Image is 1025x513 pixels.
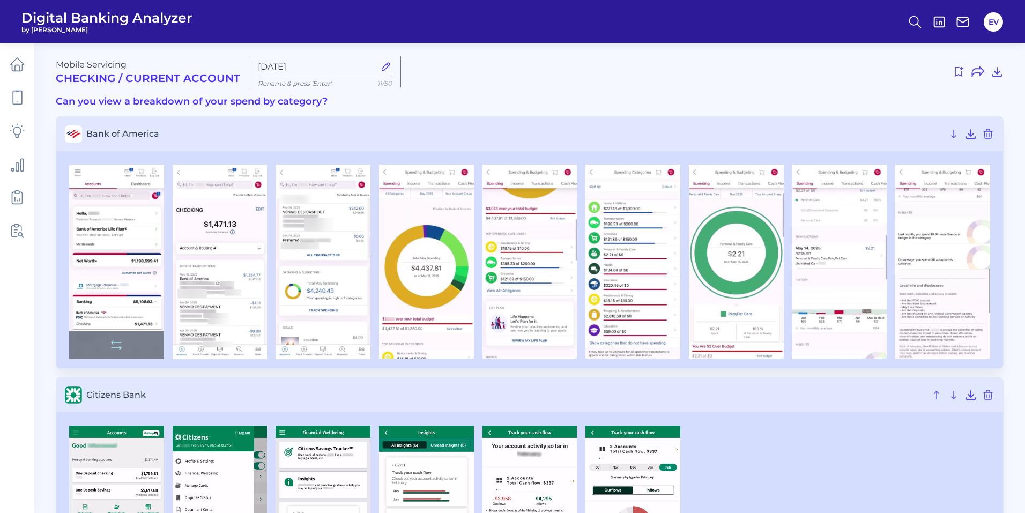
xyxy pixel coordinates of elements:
span: Bank of America [86,129,943,139]
img: Bank of America [482,165,577,359]
h2: Checking / Current Account [56,72,240,85]
img: Bank of America [689,165,784,359]
span: Citizens Bank [86,390,926,400]
button: EV [984,12,1003,32]
div: Mobile Servicing [56,60,240,85]
img: Bank of America [585,165,680,359]
img: Bank of America [173,165,268,359]
img: Bank of America [895,165,990,359]
img: Bank of America [379,165,474,359]
p: Rename & press 'Enter' [258,79,392,87]
img: Bank of America [69,165,164,359]
h3: Can you view a breakdown of your spend by category? [56,96,1004,108]
span: by [PERSON_NAME] [21,26,192,34]
img: Bank of America [276,165,370,359]
img: Bank of America [792,165,887,359]
span: 11/50 [377,79,392,87]
span: Digital Banking Analyzer [21,10,192,26]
